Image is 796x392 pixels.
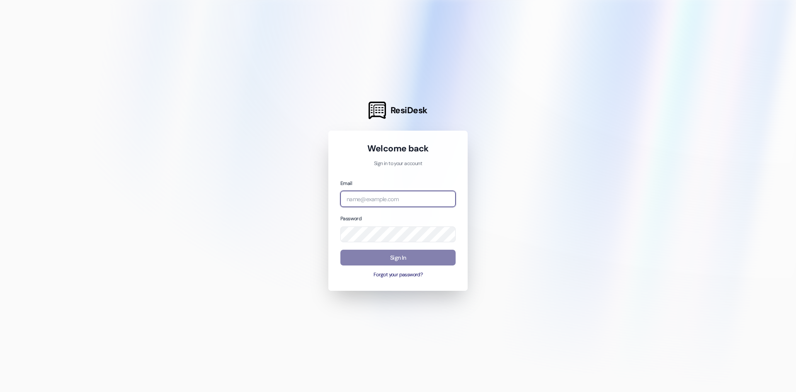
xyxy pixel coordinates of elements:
button: Forgot your password? [340,271,456,279]
label: Email [340,180,352,187]
label: Password [340,215,362,222]
button: Sign In [340,250,456,266]
input: name@example.com [340,191,456,207]
span: ResiDesk [391,105,427,116]
h1: Welcome back [340,143,456,154]
p: Sign in to your account [340,160,456,168]
img: ResiDesk Logo [369,102,386,119]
